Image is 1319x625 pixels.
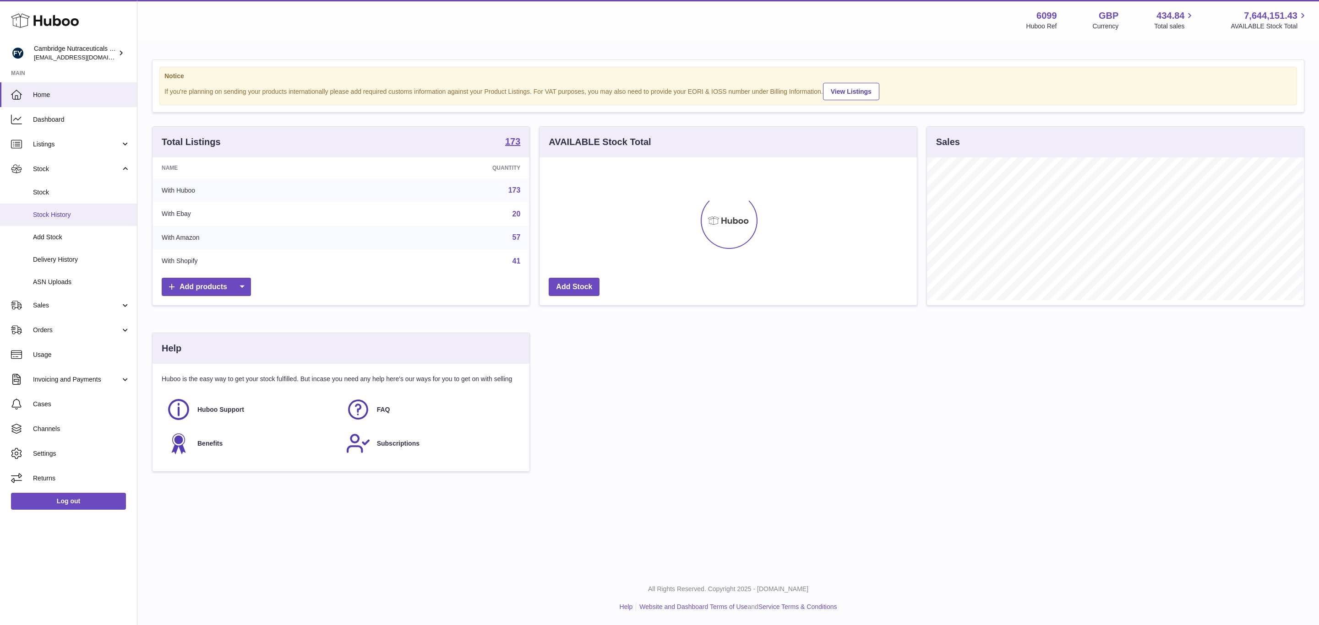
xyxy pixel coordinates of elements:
span: Subscriptions [377,439,420,448]
p: Huboo is the easy way to get your stock fulfilled. But incase you need any help here's our ways f... [162,375,520,383]
span: Huboo Support [197,405,244,414]
a: Huboo Support [166,397,337,422]
span: ASN Uploads [33,278,130,286]
span: Channels [33,425,130,433]
h3: Sales [936,136,960,148]
div: Cambridge Nutraceuticals Ltd [34,44,116,62]
td: With Shopify [153,249,359,273]
div: If you're planning on sending your products internationally please add required customs informati... [164,81,1292,100]
span: Usage [33,350,130,359]
a: 57 [512,233,521,241]
span: Stock History [33,210,130,219]
span: 7,644,151.43 [1244,10,1297,22]
a: View Listings [823,83,879,100]
span: Sales [33,301,120,310]
a: 173 [505,137,520,148]
strong: 173 [505,137,520,146]
span: AVAILABLE Stock Total [1231,22,1308,31]
a: Help [620,603,633,610]
span: [EMAIL_ADDRESS][DOMAIN_NAME] [34,54,135,61]
a: Benefits [166,431,337,456]
span: Returns [33,474,130,483]
a: 20 [512,210,521,218]
strong: Notice [164,72,1292,81]
h3: Help [162,342,181,355]
span: Home [33,91,130,99]
span: Total sales [1154,22,1195,31]
li: and [636,603,837,611]
h3: Total Listings [162,136,221,148]
span: FAQ [377,405,390,414]
a: Website and Dashboard Terms of Use [639,603,747,610]
td: With Amazon [153,226,359,249]
p: All Rights Reserved. Copyright 2025 - [DOMAIN_NAME] [145,585,1312,593]
span: Settings [33,449,130,458]
span: Benefits [197,439,223,448]
span: 434.84 [1156,10,1184,22]
a: 41 [512,257,521,265]
div: Currency [1093,22,1119,31]
td: With Huboo [153,178,359,202]
span: Add Stock [33,233,130,242]
span: Orders [33,326,120,334]
a: 7,644,151.43 AVAILABLE Stock Total [1231,10,1308,31]
span: Invoicing and Payments [33,375,120,384]
h3: AVAILABLE Stock Total [549,136,651,148]
a: Subscriptions [346,431,516,456]
a: 173 [508,186,521,194]
span: Cases [33,400,130,409]
a: 434.84 Total sales [1154,10,1195,31]
td: With Ebay [153,202,359,226]
a: Add Stock [549,278,600,296]
strong: 6099 [1036,10,1057,22]
a: Log out [11,493,126,509]
div: Huboo Ref [1026,22,1057,31]
span: Delivery History [33,255,130,264]
a: Add products [162,278,251,296]
span: Stock [33,188,130,197]
strong: GBP [1099,10,1118,22]
th: Name [153,157,359,178]
span: Listings [33,140,120,149]
img: internalAdmin-6099@internal.huboo.com [11,46,25,60]
span: Dashboard [33,115,130,124]
th: Quantity [359,157,530,178]
a: FAQ [346,397,516,422]
a: Service Terms & Conditions [758,603,837,610]
span: Stock [33,165,120,173]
